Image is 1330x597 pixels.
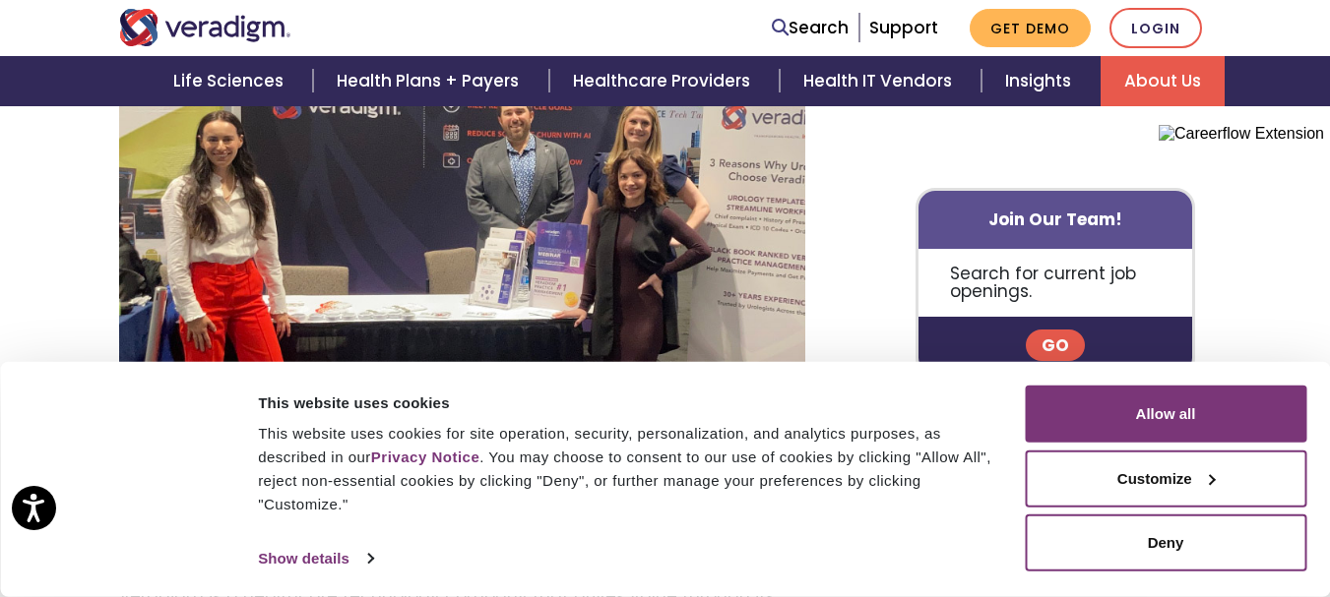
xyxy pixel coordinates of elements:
a: About Us [1101,56,1225,106]
p: Search for current job openings. [918,249,1193,317]
a: Search [772,15,849,41]
a: Show details [258,544,372,573]
a: Login [1109,8,1202,48]
a: Get Demo [970,9,1091,47]
div: This website uses cookies for site operation, security, personalization, and analytics purposes, ... [258,422,1002,516]
a: Life Sciences [150,56,313,106]
a: Health Plans + Payers [313,56,548,106]
a: Privacy Notice [371,448,479,465]
strong: Join Our Team! [988,208,1122,231]
a: Insights [982,56,1101,106]
div: This website uses cookies [258,390,1002,414]
a: Support [869,16,938,39]
button: Deny [1025,514,1306,571]
a: Healthcare Providers [549,56,780,106]
img: Veradigm logo [119,9,291,46]
button: Customize [1025,449,1306,507]
a: Health IT Vendors [780,56,982,106]
button: Allow all [1025,386,1306,443]
a: Go [1026,330,1085,362]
